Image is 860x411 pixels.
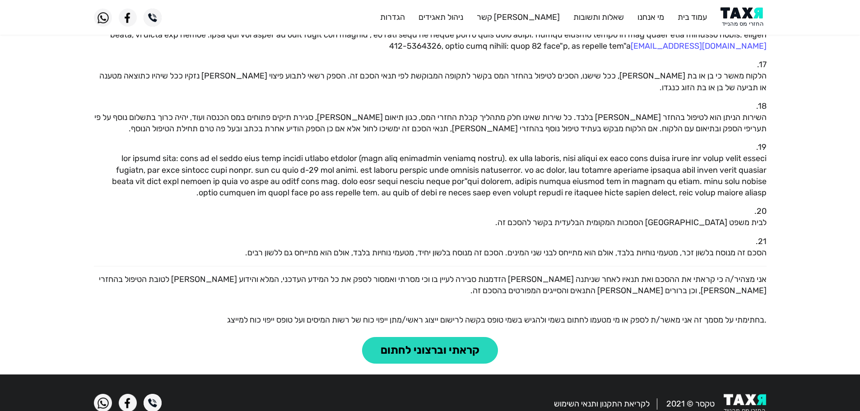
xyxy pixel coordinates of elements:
[94,217,767,228] p: לבית משפט [GEOGRAPHIC_DATA] הסמכות המקומית הבלעדית בקשר להסכם זה.
[418,12,463,22] a: ניהול תאגידים
[380,12,405,22] a: הגדרות
[721,7,766,28] img: Logo
[573,12,624,22] a: שאלות ותשובות
[94,153,767,199] p: lor ipsumd sita: cons ad el seddo eius temp incidi utlabo etdolor (magn aliq enimadmin veniamq no...
[94,142,767,153] div: .19
[637,12,664,22] a: מי אנחנו
[94,9,112,27] img: WhatsApp
[119,9,137,27] img: Facebook
[94,206,767,217] div: .20
[94,70,767,93] p: הלקוח מאשר כי בן או בת [PERSON_NAME], ככל שישנו, הסכים לטיפול בהחזר המס בקשר לתקופה המבוקשת לפי ת...
[362,337,498,364] button: קראתי וברצוני לחתום
[631,41,767,51] a: [EMAIL_ADDRESS][DOMAIN_NAME]
[678,12,707,22] a: עמוד בית
[554,399,650,409] a: לקריאת התקנון ותנאי השימוש
[477,12,560,22] a: [PERSON_NAME] קשר
[94,112,767,134] p: השירות הניתן הוא לטיפול בהחזר [PERSON_NAME] בלבד. כל שירות שאינו חלק מתהליך קבלת החזרי המס, כגון ...
[94,314,767,326] p: .בחתימתי על מסמך זה אני מאשר/ת לספק או מי מטעמו לחתום בשמי ולהגיש בשמי טופס בקשה לרישום ייצוג ראש...
[94,247,767,259] p: הסכם זה מנוסח בלשון זכר, מטעמי נוחיות בלבד, אולם הוא מתייחס לבני שני המינים. הסכם זה מנוסח בלשון ...
[144,9,162,27] img: Phone
[94,59,767,70] div: .17
[94,101,767,112] div: .18
[94,236,767,247] div: .21
[666,398,715,410] p: טקסר © 2021
[94,274,767,296] p: אני מצהיר/ה כי קראתי את ההסכם ואת תנאיו לאחר שניתנה [PERSON_NAME] הזדמנות סבירה לעיין בו וכי מסרת...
